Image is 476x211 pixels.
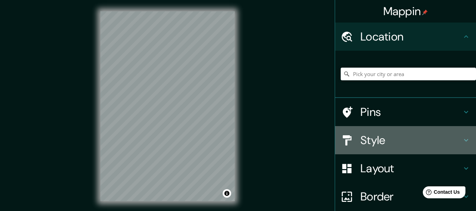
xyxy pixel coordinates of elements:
[360,105,462,119] h4: Pins
[360,161,462,175] h4: Layout
[335,23,476,51] div: Location
[100,11,235,201] canvas: Map
[335,98,476,126] div: Pins
[223,189,231,198] button: Toggle attribution
[335,182,476,211] div: Border
[335,154,476,182] div: Layout
[341,68,476,80] input: Pick your city or area
[360,133,462,147] h4: Style
[422,10,428,15] img: pin-icon.png
[383,4,428,18] h4: Mappin
[360,190,462,204] h4: Border
[335,126,476,154] div: Style
[360,30,462,44] h4: Location
[413,184,468,203] iframe: Help widget launcher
